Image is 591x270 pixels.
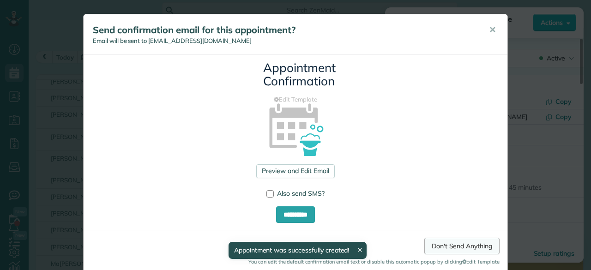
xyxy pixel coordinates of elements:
[93,37,252,44] span: Email will be sent to [EMAIL_ADDRESS][DOMAIN_NAME]
[91,258,500,265] small: You can edit the default confirmation email text or disable this automatic popup by clicking Edit...
[424,238,500,254] a: Don't Send Anything
[254,87,337,170] img: appointment_confirmation_icon-141e34405f88b12ade42628e8c248340957700ab75a12ae832a8710e9b578dc5.png
[263,61,328,88] h3: Appointment Confirmation
[277,189,325,198] span: Also send SMS?
[90,95,501,104] a: Edit Template
[93,24,476,36] h5: Send confirmation email for this appointment?
[256,164,334,178] a: Preview and Edit Email
[229,242,367,259] div: Appointment was successfully created!
[489,24,496,35] span: ✕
